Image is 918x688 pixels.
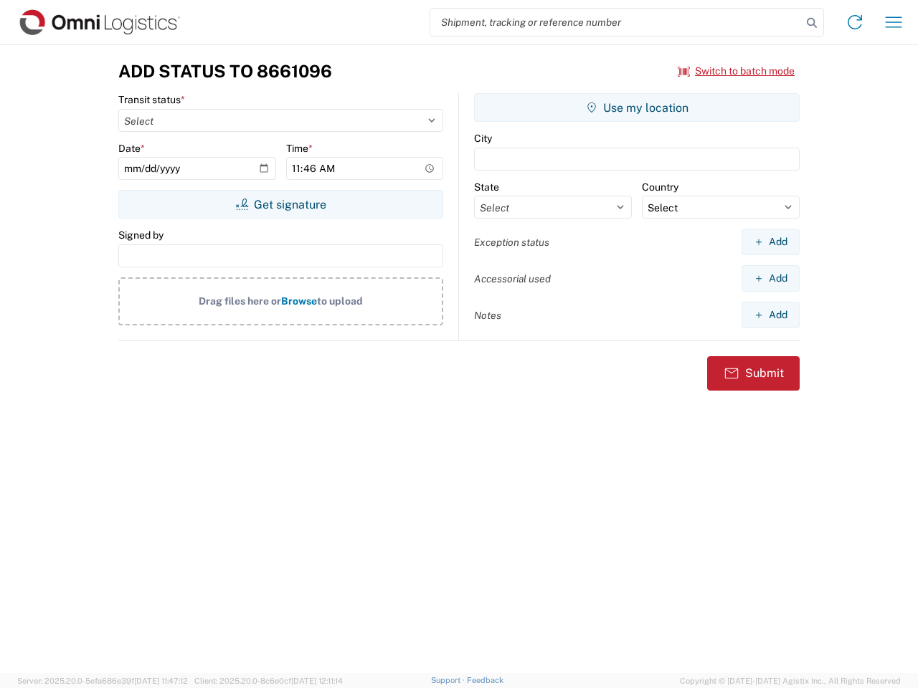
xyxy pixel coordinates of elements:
[118,142,145,155] label: Date
[680,674,901,687] span: Copyright © [DATE]-[DATE] Agistix Inc., All Rights Reserved
[118,229,164,242] label: Signed by
[118,93,185,106] label: Transit status
[281,295,317,307] span: Browse
[134,677,188,685] span: [DATE] 11:47:12
[742,229,800,255] button: Add
[199,295,281,307] span: Drag files here or
[317,295,363,307] span: to upload
[430,9,802,36] input: Shipment, tracking or reference number
[474,93,800,122] button: Use my location
[707,356,800,391] button: Submit
[642,181,678,193] label: Country
[291,677,343,685] span: [DATE] 12:11:14
[474,272,551,285] label: Accessorial used
[742,302,800,328] button: Add
[474,309,501,322] label: Notes
[118,61,332,82] h3: Add Status to 8661096
[467,676,503,684] a: Feedback
[474,132,492,145] label: City
[118,190,443,219] button: Get signature
[474,181,499,193] label: State
[194,677,343,685] span: Client: 2025.20.0-8c6e0cf
[742,265,800,292] button: Add
[431,676,467,684] a: Support
[474,236,549,249] label: Exception status
[17,677,188,685] span: Server: 2025.20.0-5efa686e39f
[678,59,795,83] button: Switch to batch mode
[286,142,313,155] label: Time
